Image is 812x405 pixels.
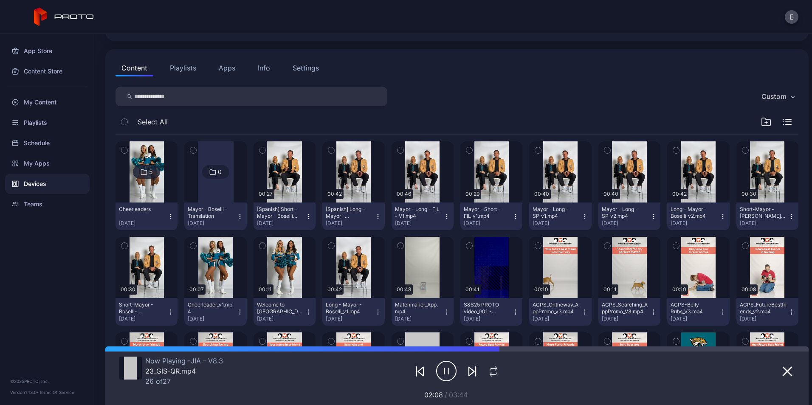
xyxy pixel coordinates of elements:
a: My Content [5,92,90,112]
div: [DATE] [533,315,581,322]
a: Playlists [5,112,90,133]
div: [DATE] [464,315,512,322]
div: Long - Mayor - Boselli_v1.mp4 [326,301,372,315]
div: Cheerleaders [119,206,166,213]
button: ACPS_Ontheway_AppPromo_v3.mp4[DATE] [529,298,591,326]
div: [DATE] [740,220,788,227]
div: Mayor - Boselli - Translation [188,206,234,219]
button: Content [116,59,153,76]
button: E [785,10,798,24]
div: [DATE] [326,220,374,227]
button: Short-Mayor - [PERSON_NAME]-footbal_v2(1).mp4[DATE] [736,202,798,230]
button: Settings [287,59,325,76]
span: 03:44 [449,391,468,399]
div: [DATE] [671,220,719,227]
a: Terms Of Service [39,390,74,395]
div: [DATE] [602,220,650,227]
div: ACPS_Searching_AppPromo_V3.mp4 [602,301,648,315]
div: Info [258,63,270,73]
div: [DATE] [326,315,374,322]
button: Matchmaker_App.mp4[DATE] [392,298,454,326]
button: ACPS-Belly Rubs_V3.mp4[DATE] [667,298,729,326]
div: [Spanish] Long - Mayor - Boselli_v7.mp4 [326,206,372,219]
div: [DATE] [257,220,305,227]
span: JIA - V8.3 [188,357,223,365]
div: [DATE] [464,220,512,227]
div: Custom [761,92,787,101]
div: [DATE] [119,315,167,322]
button: Welcome to [GEOGRAPHIC_DATA]mp4[DATE] [254,298,316,326]
div: Mayor - Short - FIL_v1.mp4 [464,206,510,219]
button: Mayor - Long - SP_v1.mp4[DATE] [529,202,591,230]
div: Short-Mayor - Boselli-footbal_v2(1).mp4 [740,206,787,219]
div: [DATE] [395,220,443,227]
div: ACPS-Belly Rubs_V3.mp4 [671,301,717,315]
button: Playlists [164,59,202,76]
div: Long - Mayor - Boselli_v2.mp4 [671,206,717,219]
div: Matchmaker_App.mp4 [395,301,442,315]
div: [DATE] [188,220,236,227]
a: Devices [5,174,90,194]
button: [Spanish] Short - Mayor - Boselli Football_v8.mp4[DATE] [254,202,316,230]
button: ACPS_Searching_AppPromo_V3.mp4[DATE] [598,298,660,326]
div: [DATE] [257,315,305,322]
button: S&S25 PROTO video_001 - 4K.mp4[DATE] [460,298,522,326]
button: Apps [213,59,241,76]
span: Version 1.13.0 • [10,390,39,395]
div: ACPS_FutureBestfriends_v2.mp4 [740,301,787,315]
div: 5 [149,168,153,176]
div: Short-Mayor - Boselli-footbal_v2.mp4 [119,301,166,315]
button: Cheerleaders[DATE] [116,202,178,230]
div: Mayor - Long - FIL - V1.mp4 [395,206,442,219]
div: ACPS_Ontheway_AppPromo_v3.mp4 [533,301,579,315]
div: [Spanish] Short - Mayor - Boselli Football_v8.mp4 [257,206,304,219]
div: [DATE] [740,315,788,322]
a: My Apps [5,153,90,174]
button: Mayor - Short - FIL_v1.mp4[DATE] [460,202,522,230]
button: Mayor - Long - SP_v2.mp4[DATE] [598,202,660,230]
div: [DATE] [602,315,650,322]
div: [DATE] [671,315,719,322]
div: Welcome to Jacksonville_v1.mp4 [257,301,304,315]
div: Now Playing [145,357,223,365]
div: [DATE] [119,220,167,227]
a: Schedule [5,133,90,153]
button: Short-Mayor - Boselli-footbal_v2.mp4[DATE] [116,298,178,326]
div: [DATE] [395,315,443,322]
div: © 2025 PROTO, Inc. [10,378,85,385]
div: Settings [293,63,319,73]
div: Mayor - Long - SP_v1.mp4 [533,206,579,219]
button: Mayor - Long - FIL - V1.mp4[DATE] [392,202,454,230]
div: 26 of 27 [145,377,223,385]
button: Long - Mayor - Boselli_v2.mp4[DATE] [667,202,729,230]
button: [Spanish] Long - Mayor - Boselli_v7.mp4[DATE] [322,202,384,230]
a: App Store [5,41,90,61]
button: Mayor - Boselli - Translation[DATE] [184,202,246,230]
button: Custom [757,87,798,106]
span: / [445,391,447,399]
a: Content Store [5,61,90,82]
button: Long - Mayor - Boselli_v1.mp4[DATE] [322,298,384,326]
div: [DATE] [188,315,236,322]
div: 0 [218,168,222,176]
div: S&S25 PROTO video_001 - 4K.mp4 [464,301,510,315]
button: ACPS_FutureBestfriends_v2.mp4[DATE] [736,298,798,326]
button: Cheerleader_v1.mp4[DATE] [184,298,246,326]
div: [DATE] [533,220,581,227]
div: Mayor - Long - SP_v2.mp4 [602,206,648,219]
a: Teams [5,194,90,214]
span: Select All [138,117,168,127]
button: Info [252,59,276,76]
div: 23_GIS-QR.mp4 [145,367,223,375]
div: Cheerleader_v1.mp4 [188,301,234,315]
span: 02:08 [424,391,443,399]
